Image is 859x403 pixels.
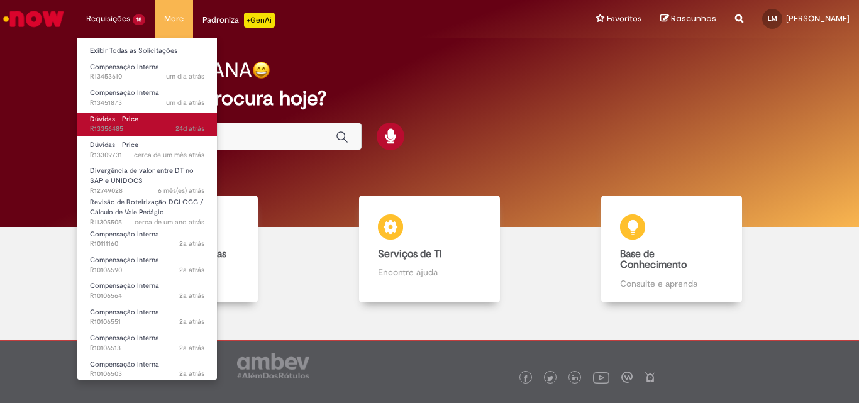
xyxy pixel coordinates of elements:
span: Compensação Interna [90,255,159,265]
span: R11305505 [90,218,204,228]
ul: Requisições [77,38,218,380]
p: Consulte e aprenda [620,277,723,290]
a: Aberto R13309731 : Dúvidas - Price [77,138,217,162]
span: 2a atrás [179,343,204,353]
img: logo_footer_linkedin.png [572,375,579,382]
span: Compensação Interna [90,62,159,72]
time: 05/03/2025 10:04:54 [158,186,204,196]
span: 24d atrás [175,124,204,133]
img: happy-face.png [252,61,270,79]
p: Encontre ajuda [378,266,481,279]
span: R10106564 [90,291,204,301]
time: 29/06/2023 13:53:10 [179,369,204,378]
span: Favoritos [607,13,641,25]
span: R10106503 [90,369,204,379]
span: More [164,13,184,25]
a: Aberto R13451873 : Compensação Interna [77,86,217,109]
a: Exibir Todas as Solicitações [77,44,217,58]
span: cerca de um mês atrás [134,150,204,160]
a: Aberto R10111160 : Compensação Interna [77,228,217,251]
span: Revisão de Roteirização DCLOGG / Cálculo de Vale Pedágio [90,197,203,217]
a: Aberto R10106513 : Compensação Interna [77,331,217,355]
p: +GenAi [244,13,275,28]
span: cerca de um ano atrás [135,218,204,227]
a: Aberto R11305505 : Revisão de Roteirização DCLOGG / Cálculo de Vale Pedágio [77,196,217,223]
a: Aberto R13356485 : Dúvidas - Price [77,113,217,136]
img: logo_footer_twitter.png [547,375,553,382]
a: Base de Conhecimento Consulte e aprenda [551,196,793,302]
span: R13453610 [90,72,204,82]
span: R10106551 [90,317,204,327]
span: 2a atrás [179,291,204,301]
time: 29/06/2023 13:54:18 [179,343,204,353]
a: Aberto R10106590 : Compensação Interna [77,253,217,277]
span: Rascunhos [671,13,716,25]
img: logo_footer_ambev_rotulo_gray.png [237,353,309,378]
a: Aberto R10106564 : Compensação Interna [77,279,217,302]
b: Base de Conhecimento [620,248,687,272]
img: logo_footer_facebook.png [523,375,529,382]
span: 2a atrás [179,317,204,326]
span: Divergência de valor entre DT no SAP e UNIDOCS [90,166,194,185]
span: Requisições [86,13,130,25]
a: Rascunhos [660,13,716,25]
img: ServiceNow [1,6,66,31]
span: Compensação Interna [90,229,159,239]
time: 21/07/2025 13:56:54 [134,150,204,160]
span: Dúvidas - Price [90,140,138,150]
time: 05/08/2025 16:06:04 [175,124,204,133]
span: Compensação Interna [90,333,159,343]
time: 28/03/2024 09:21:02 [135,218,204,227]
span: R12749028 [90,186,204,196]
div: Padroniza [202,13,275,28]
img: logo_footer_naosei.png [645,372,656,383]
span: R13451873 [90,98,204,108]
time: 29/06/2023 14:07:13 [179,265,204,275]
time: 29/06/2023 14:00:11 [179,317,204,326]
time: 30/06/2023 14:24:57 [179,239,204,248]
a: Aberto R13453610 : Compensação Interna [77,60,217,84]
span: Dúvidas - Price [90,114,138,124]
time: 29/06/2023 14:01:55 [179,291,204,301]
h2: O que você procura hoje? [89,87,770,109]
span: 18 [133,14,145,25]
time: 27/08/2025 11:25:42 [166,98,204,108]
a: Catálogo de Ofertas Abra uma solicitação [66,196,308,302]
span: um dia atrás [166,98,204,108]
img: logo_footer_youtube.png [593,369,609,385]
span: Compensação Interna [90,360,159,369]
span: Compensação Interna [90,307,159,317]
span: [PERSON_NAME] [786,13,850,24]
span: 2a atrás [179,239,204,248]
time: 27/08/2025 16:34:15 [166,72,204,81]
span: 6 mês(es) atrás [158,186,204,196]
span: R10106590 [90,265,204,275]
span: R13356485 [90,124,204,134]
span: um dia atrás [166,72,204,81]
a: Aberto R10106551 : Compensação Interna [77,306,217,329]
b: Serviços de TI [378,248,442,260]
span: Compensação Interna [90,88,159,97]
span: 2a atrás [179,265,204,275]
span: Compensação Interna [90,281,159,290]
span: R13309731 [90,150,204,160]
a: Serviços de TI Encontre ajuda [308,196,550,302]
span: R10106513 [90,343,204,353]
span: LM [768,14,777,23]
span: R10111160 [90,239,204,249]
a: Aberto R10106503 : Compensação Interna [77,358,217,381]
span: 2a atrás [179,369,204,378]
a: Aberto R12749028 : Divergência de valor entre DT no SAP e UNIDOCS [77,164,217,191]
img: logo_footer_workplace.png [621,372,633,383]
